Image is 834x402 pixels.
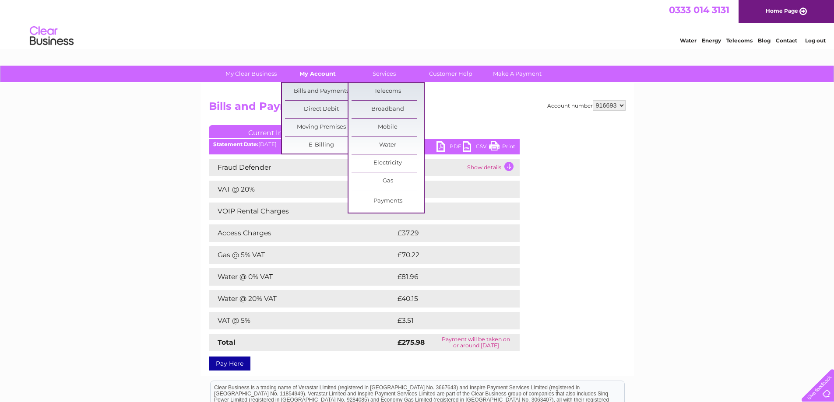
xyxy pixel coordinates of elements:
[209,268,395,286] td: Water @ 0% VAT
[352,192,424,210] a: Payments
[209,203,395,220] td: VOIP Rental Charges
[489,141,515,154] a: Print
[352,154,424,172] a: Electricity
[726,37,753,44] a: Telecoms
[209,224,395,242] td: Access Charges
[211,5,624,42] div: Clear Business is a trading name of Verastar Limited (registered in [GEOGRAPHIC_DATA] No. 3667643...
[29,23,74,49] img: logo.png
[395,246,502,264] td: £70.22
[395,312,498,329] td: £3.51
[215,66,287,82] a: My Clear Business
[282,66,354,82] a: My Account
[436,141,463,154] a: PDF
[415,66,487,82] a: Customer Help
[776,37,797,44] a: Contact
[481,66,553,82] a: Make A Payment
[680,37,697,44] a: Water
[209,125,340,138] a: Current Invoice
[547,100,626,111] div: Account number
[209,290,395,308] td: Water @ 20% VAT
[805,37,826,44] a: Log out
[285,119,357,136] a: Moving Premises
[352,101,424,118] a: Broadband
[209,100,626,117] h2: Bills and Payments
[395,203,501,220] td: £19.29
[669,4,729,15] a: 0333 014 3131
[702,37,721,44] a: Energy
[352,83,424,100] a: Telecoms
[209,141,520,147] div: [DATE]
[465,159,520,176] td: Show details
[285,101,357,118] a: Direct Debit
[209,246,395,264] td: Gas @ 5% VAT
[352,119,424,136] a: Mobile
[433,334,519,351] td: Payment will be taken on or around [DATE]
[395,224,502,242] td: £37.29
[213,141,258,147] b: Statement Date:
[285,83,357,100] a: Bills and Payments
[463,141,489,154] a: CSV
[209,159,395,176] td: Fraud Defender
[285,136,357,154] a: E-Billing
[395,290,501,308] td: £40.15
[209,312,395,329] td: VAT @ 5%
[352,172,424,190] a: Gas
[209,357,250,371] a: Pay Here
[352,136,424,154] a: Water
[395,268,501,286] td: £81.96
[395,159,465,176] td: £3.51
[398,338,425,346] strong: £275.98
[218,338,236,346] strong: Total
[348,66,420,82] a: Services
[395,181,502,198] td: £20.05
[758,37,771,44] a: Blog
[209,181,395,198] td: VAT @ 20%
